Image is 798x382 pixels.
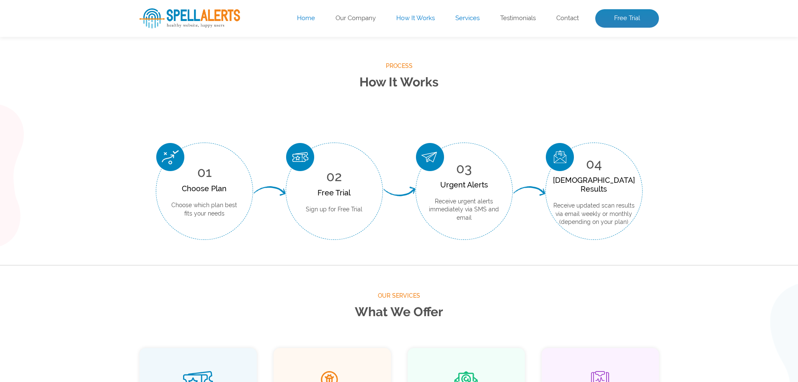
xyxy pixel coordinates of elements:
[139,8,240,29] img: SpellAlerts
[556,14,579,23] a: Contact
[139,291,659,301] span: Our Services
[139,72,439,99] p: Enter your website’s URL to see spelling mistakes, broken links and more
[306,205,362,214] p: Sign up for Free Trial
[139,71,659,94] h2: How It Works
[139,34,439,63] h1: Website Analysis
[336,14,376,23] a: Our Company
[297,14,315,23] a: Home
[455,14,480,23] a: Services
[156,143,184,171] img: Choose Plan
[139,136,214,157] button: Scan Website
[169,201,240,218] p: Choose which plan best fits your needs
[139,34,192,63] span: Free
[139,105,370,127] input: Enter Your URL
[396,14,435,23] a: How It Works
[416,143,444,171] img: Urgent Alerts
[456,161,472,176] span: 03
[429,180,500,189] div: Urgent Alerts
[306,188,362,197] div: Free Trial
[139,301,659,323] h2: What We Offer
[169,184,240,193] div: Choose Plan
[453,48,621,56] img: Free Webiste Analysis
[553,202,635,226] p: Receive updated scan results via email weekly or monthly (depending on your plan)
[326,169,342,184] span: 02
[197,164,212,180] span: 01
[595,9,659,28] a: Free Trial
[500,14,536,23] a: Testimonials
[139,61,659,71] span: Process
[586,156,602,172] span: 04
[546,143,574,171] img: Scan Result
[451,27,659,170] img: Free Webiste Analysis
[286,143,314,171] img: Free Trial
[553,176,635,193] div: [DEMOGRAPHIC_DATA] Results
[429,197,500,222] p: Receive urgent alerts immediately via SMS and email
